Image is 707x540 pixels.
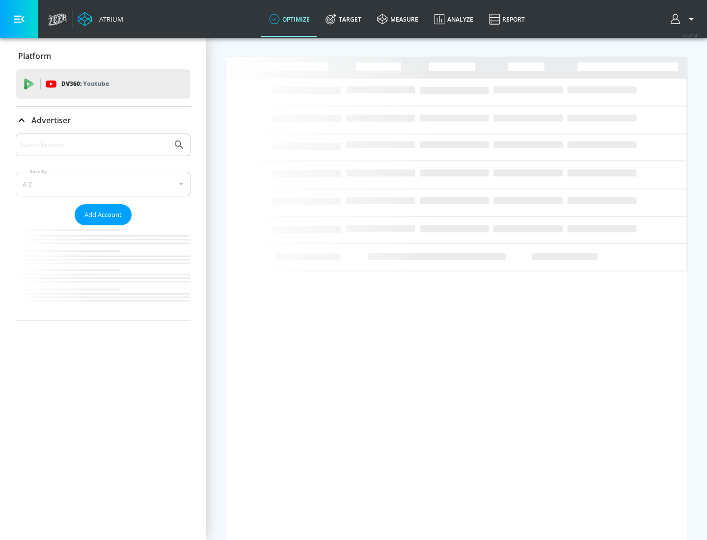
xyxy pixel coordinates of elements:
[61,79,109,89] p: DV360:
[18,51,51,61] p: Platform
[16,107,190,134] div: Advertiser
[78,12,123,27] a: Atrium
[28,168,49,175] label: Sort By
[83,79,109,89] p: Youtube
[261,1,318,37] a: optimize
[16,134,190,321] div: Advertiser
[426,1,481,37] a: Analyze
[95,15,123,24] div: Atrium
[84,209,122,220] span: Add Account
[31,115,71,126] p: Advertiser
[683,32,697,38] span: v 4.24.0
[16,225,190,321] nav: list of Advertiser
[20,138,168,151] input: Search by name
[481,1,533,37] a: Report
[16,69,190,99] div: DV360: Youtube
[369,1,426,37] a: measure
[16,172,190,196] div: A-Z
[16,42,190,70] div: Platform
[75,204,132,225] button: Add Account
[318,1,369,37] a: Target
